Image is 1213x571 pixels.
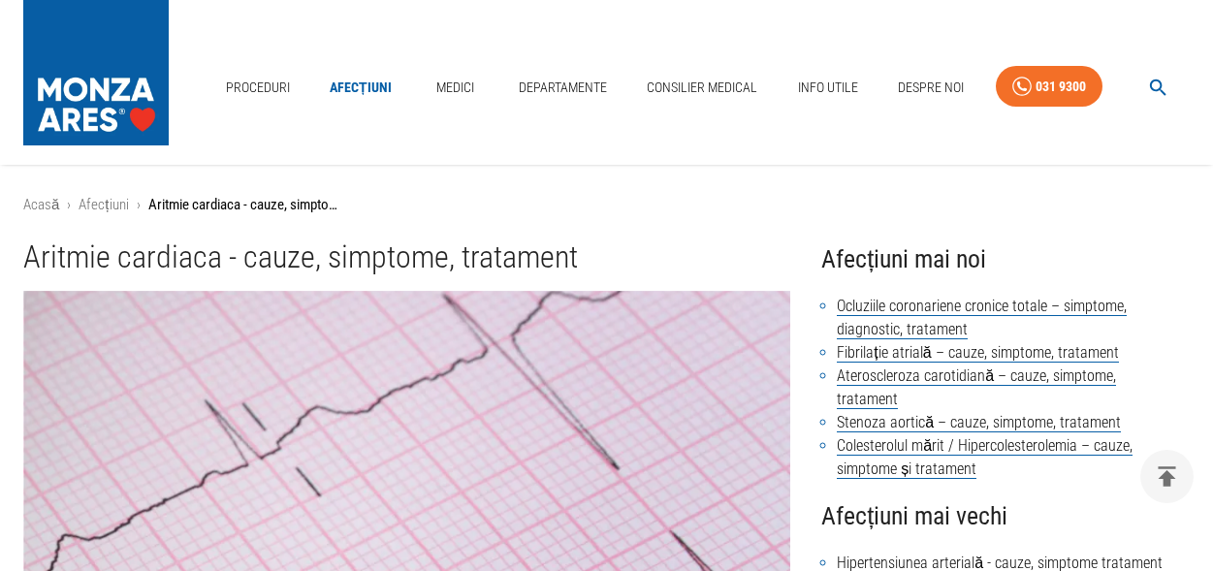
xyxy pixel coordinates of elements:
[322,68,399,108] a: Afecțiuni
[67,194,71,216] li: ›
[148,194,342,216] p: Aritmie cardiaca - cauze, simptome, tratament
[821,239,1190,279] h4: Afecțiuni mai noi
[790,68,866,108] a: Info Utile
[837,366,1116,409] a: Ateroscleroza carotidiană – cauze, simptome, tratament
[23,239,790,275] h1: Aritmie cardiaca - cauze, simptome, tratament
[890,68,972,108] a: Despre Noi
[79,196,128,213] a: Afecțiuni
[218,68,298,108] a: Proceduri
[1036,75,1086,99] div: 031 9300
[23,196,59,213] a: Acasă
[424,68,486,108] a: Medici
[23,194,1190,216] nav: breadcrumb
[1140,450,1194,503] button: delete
[137,194,141,216] li: ›
[837,436,1133,479] a: Colesterolul mărit / Hipercolesterolemia – cauze, simptome și tratament
[511,68,615,108] a: Departamente
[837,413,1121,432] a: Stenoza aortică – cauze, simptome, tratament
[639,68,765,108] a: Consilier Medical
[996,66,1102,108] a: 031 9300
[821,496,1190,536] h4: Afecțiuni mai vechi
[837,297,1127,339] a: Ocluziile coronariene cronice totale – simptome, diagnostic, tratament
[837,343,1118,363] a: Fibrilație atrială – cauze, simptome, tratament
